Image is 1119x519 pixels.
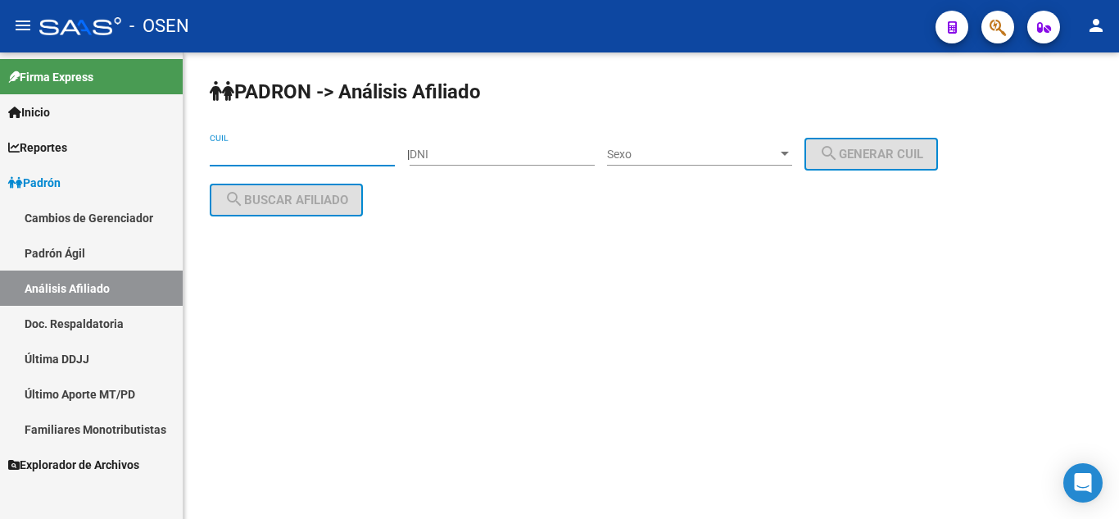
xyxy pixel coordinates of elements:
[804,138,938,171] button: Generar CUIL
[1086,16,1106,35] mat-icon: person
[8,174,61,192] span: Padrón
[8,456,139,474] span: Explorador de Archivos
[8,68,93,86] span: Firma Express
[607,148,777,162] span: Sexo
[129,8,189,44] span: - OSEN
[1063,463,1103,503] div: Open Intercom Messenger
[224,193,348,207] span: Buscar afiliado
[407,148,950,161] div: |
[8,139,67,157] span: Reportes
[8,103,50,121] span: Inicio
[819,143,839,163] mat-icon: search
[13,16,33,35] mat-icon: menu
[224,189,244,209] mat-icon: search
[210,184,363,216] button: Buscar afiliado
[210,80,481,103] strong: PADRON -> Análisis Afiliado
[819,147,923,162] span: Generar CUIL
